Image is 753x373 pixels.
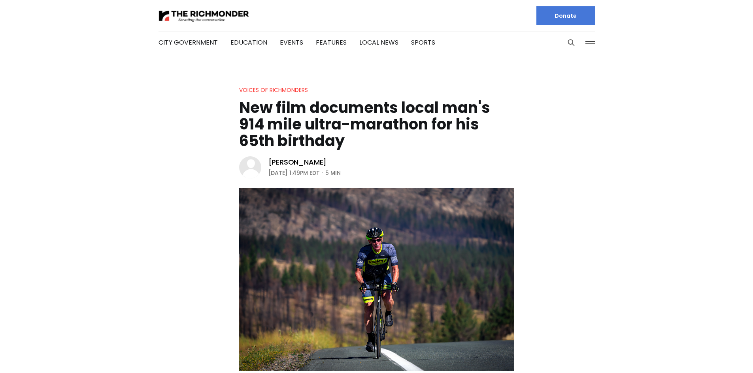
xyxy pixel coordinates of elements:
img: New film documents local man's 914 mile ultra-marathon for his 65th birthday [239,188,514,371]
a: [PERSON_NAME] [268,157,327,167]
a: Local News [359,38,398,47]
a: Features [316,38,347,47]
a: Sports [411,38,435,47]
a: Education [230,38,267,47]
a: Donate [536,6,595,25]
span: 5 min [325,168,341,178]
button: Search this site [565,37,577,49]
a: Events [280,38,303,47]
iframe: portal-trigger [555,334,753,373]
time: [DATE] 1:49PM EDT [268,168,320,178]
h1: New film documents local man's 914 mile ultra-marathon for his 65th birthday [239,99,514,149]
a: City Government [159,38,218,47]
a: Voices of Richmonders [239,86,308,94]
img: The Richmonder [159,9,249,23]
